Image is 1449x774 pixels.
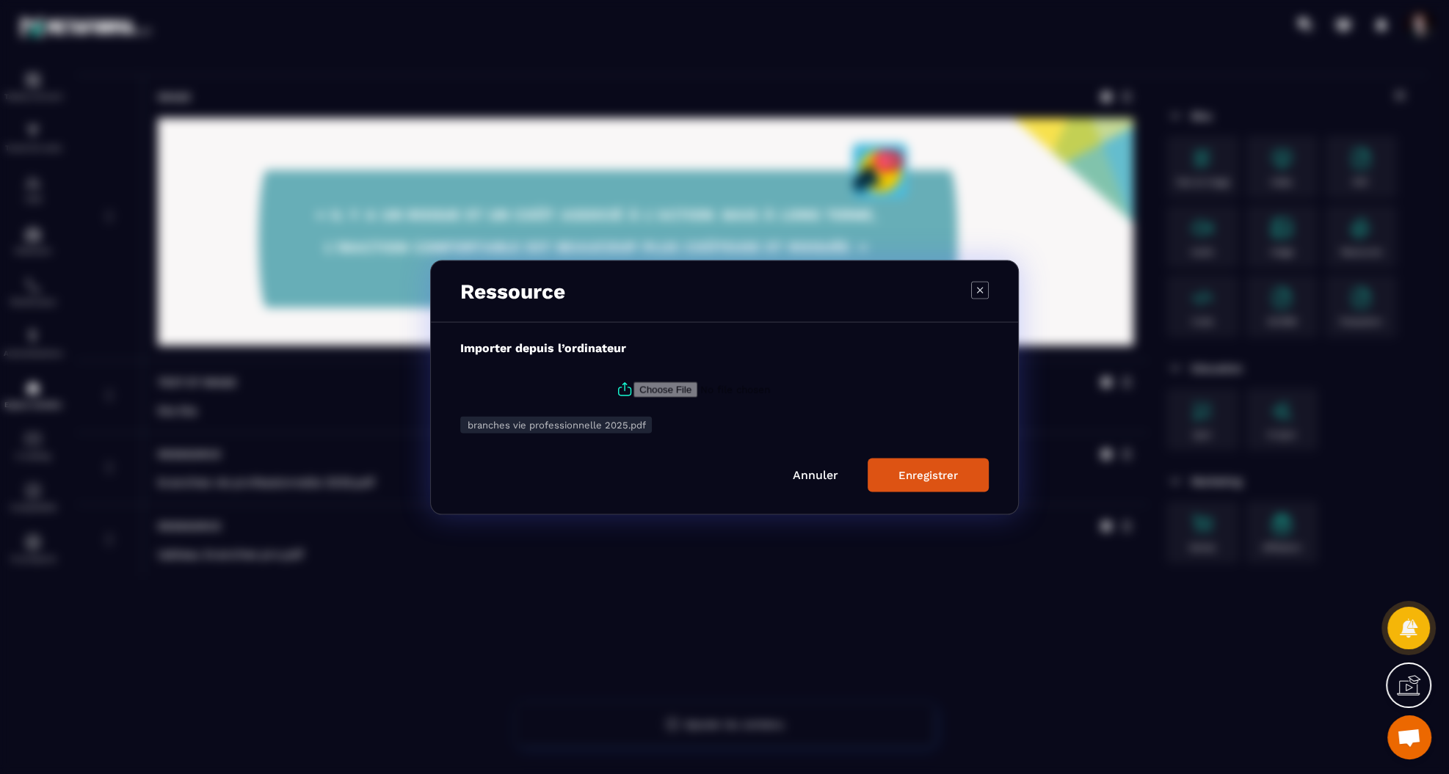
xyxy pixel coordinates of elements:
button: Enregistrer [868,458,989,492]
a: Ouvrir le chat [1387,715,1431,759]
a: Annuler [793,467,838,481]
label: Importer depuis l’ordinateur [460,340,626,354]
h3: Ressource [460,279,565,303]
span: branches vie professionnelle 2025.pdf [468,419,646,430]
div: Enregistrer [898,468,958,481]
